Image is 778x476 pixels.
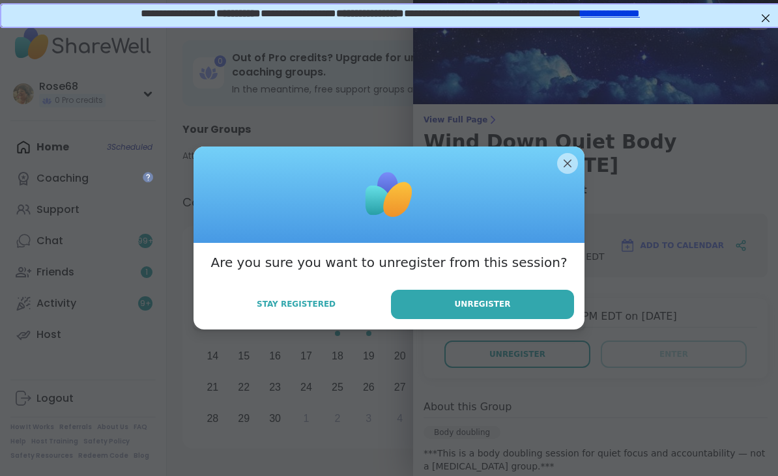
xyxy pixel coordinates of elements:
button: Stay Registered [204,290,388,318]
button: Unregister [391,290,574,319]
iframe: Spotlight [143,172,153,182]
img: ShareWell Logomark [356,162,422,227]
span: Stay Registered [257,298,336,310]
h3: Are you sure you want to unregister from this session? [210,253,567,272]
span: Unregister [455,298,511,310]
